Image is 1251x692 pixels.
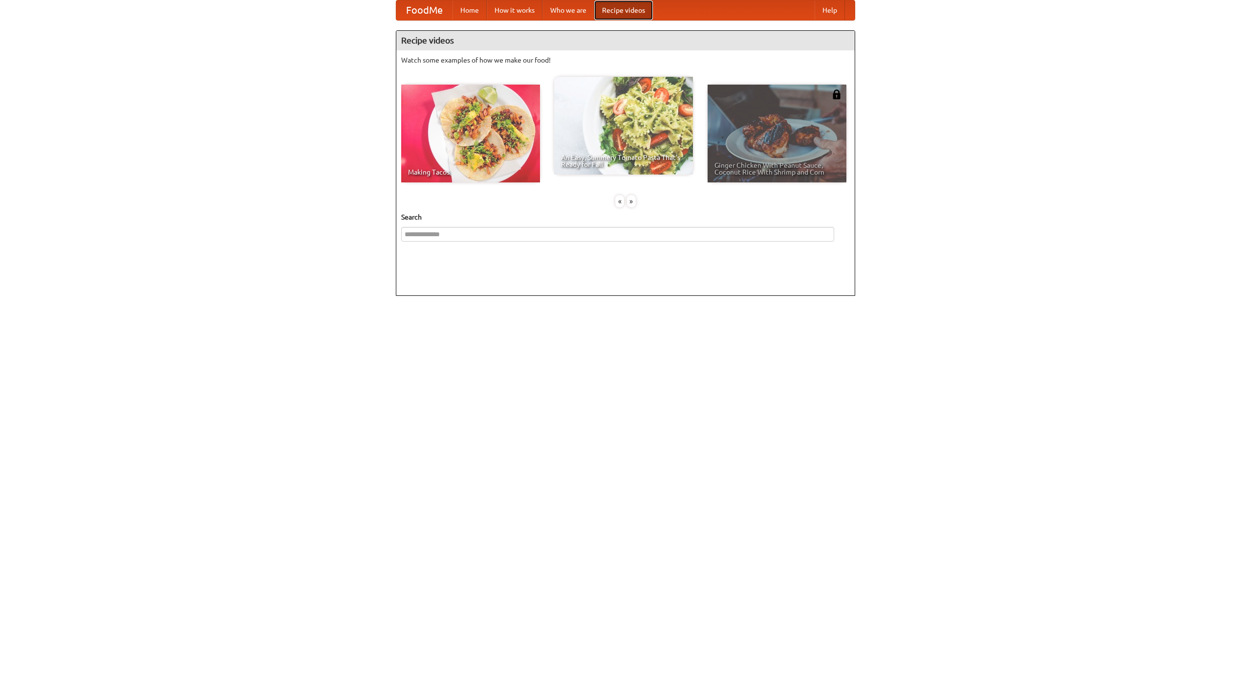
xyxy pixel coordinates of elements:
div: » [627,195,636,207]
a: An Easy, Summery Tomato Pasta That's Ready for Fall [554,77,693,175]
a: Help [815,0,845,20]
a: FoodMe [396,0,453,20]
h4: Recipe videos [396,31,855,50]
a: How it works [487,0,542,20]
div: « [615,195,624,207]
h5: Search [401,212,850,222]
a: Making Tacos [401,85,540,182]
a: Home [453,0,487,20]
span: An Easy, Summery Tomato Pasta That's Ready for Fall [561,154,686,168]
img: 483408.png [832,89,841,99]
a: Who we are [542,0,594,20]
p: Watch some examples of how we make our food! [401,55,850,65]
a: Recipe videos [594,0,653,20]
span: Making Tacos [408,169,533,176]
